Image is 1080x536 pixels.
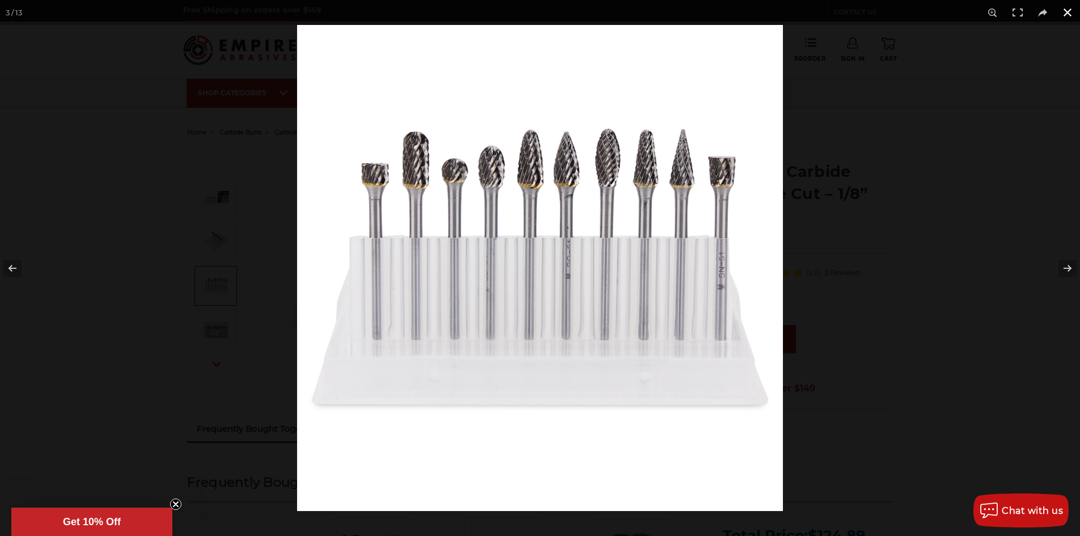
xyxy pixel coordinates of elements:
[170,499,181,510] button: Close teaser
[11,508,172,536] div: Get 10% OffClose teaser
[973,493,1069,527] button: Chat with us
[63,516,121,527] span: Get 10% Off
[297,25,783,511] img: CB-SET3-1-8-Carbide-Burr-double-cut-10pcs-closeup-front-bits__72947.1646325143.jpg
[1040,240,1080,297] button: Next (arrow right)
[1002,505,1063,516] span: Chat with us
